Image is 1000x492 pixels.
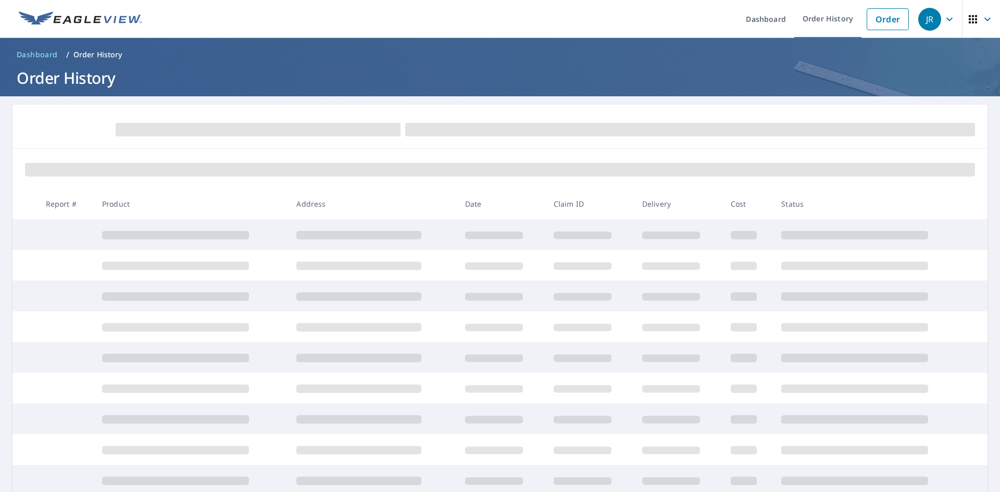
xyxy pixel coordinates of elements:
th: Claim ID [545,188,634,219]
a: Order [867,8,909,30]
th: Report # [37,188,94,219]
th: Delivery [634,188,722,219]
th: Status [773,188,968,219]
li: / [66,48,69,61]
th: Date [457,188,545,219]
img: EV Logo [19,11,142,27]
nav: breadcrumb [12,46,988,63]
th: Product [94,188,288,219]
span: Dashboard [17,49,58,60]
th: Address [288,188,456,219]
a: Dashboard [12,46,62,63]
h1: Order History [12,67,988,89]
th: Cost [722,188,773,219]
div: JR [918,8,941,31]
p: Order History [73,49,122,60]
